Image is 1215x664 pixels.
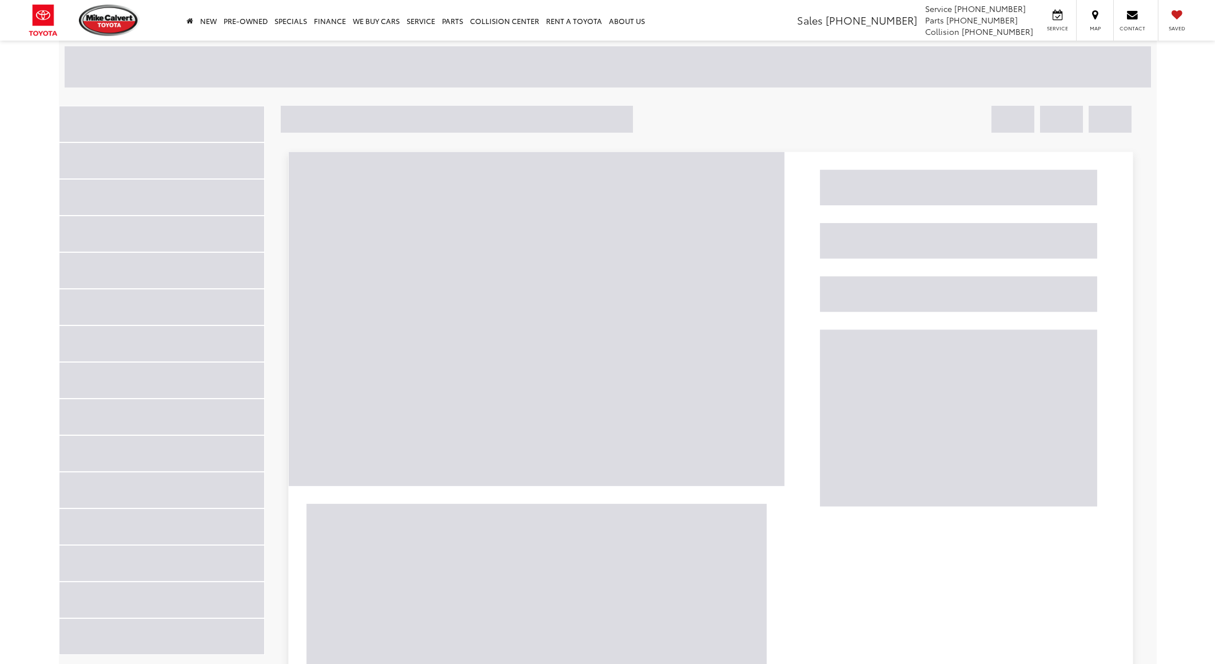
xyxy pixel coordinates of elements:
[962,26,1033,37] span: [PHONE_NUMBER]
[826,13,917,27] span: [PHONE_NUMBER]
[1082,25,1108,32] span: Map
[1164,25,1189,32] span: Saved
[925,26,959,37] span: Collision
[1045,25,1070,32] span: Service
[1120,25,1145,32] span: Contact
[954,3,1026,14] span: [PHONE_NUMBER]
[79,5,140,36] img: Mike Calvert Toyota
[797,13,823,27] span: Sales
[946,14,1018,26] span: [PHONE_NUMBER]
[925,14,944,26] span: Parts
[925,3,952,14] span: Service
